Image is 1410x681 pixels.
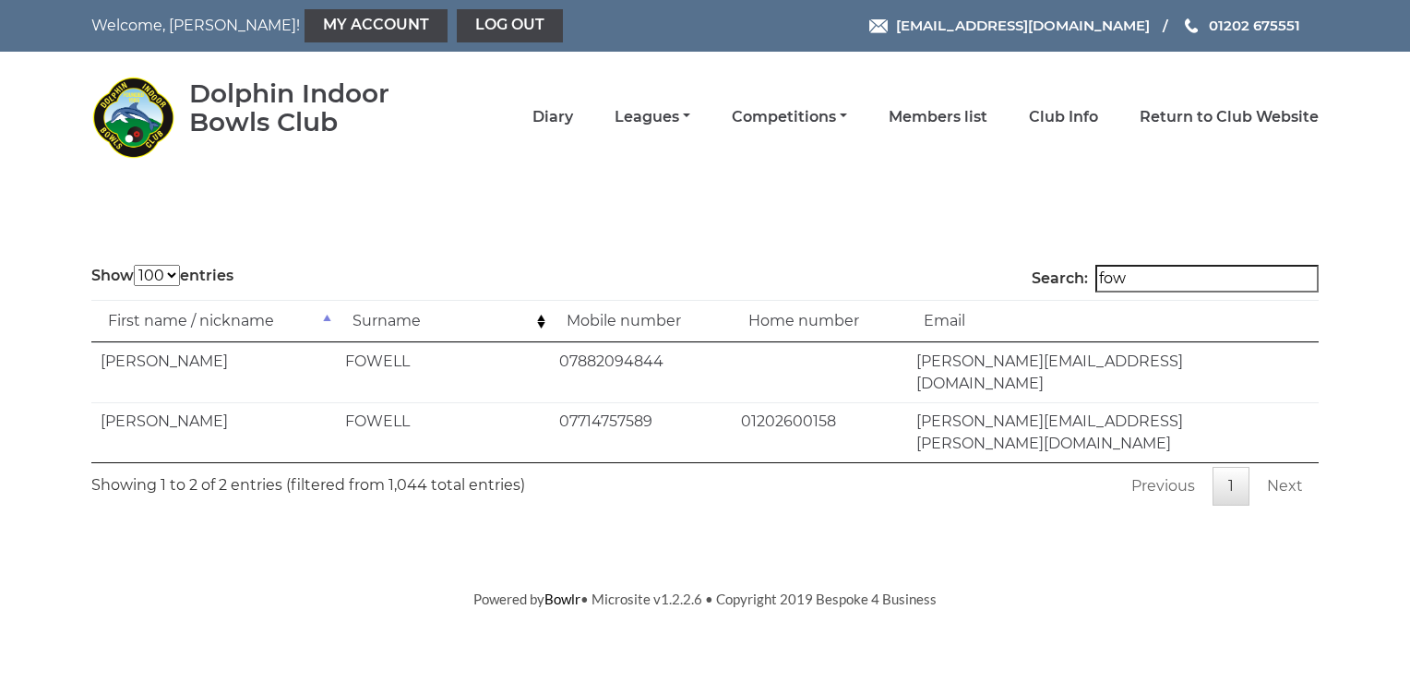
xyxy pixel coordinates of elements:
[336,342,550,402] td: FOWELL
[532,107,573,127] a: Diary
[91,342,336,402] td: [PERSON_NAME]
[134,265,180,286] select: Showentries
[732,300,908,342] td: Home number
[336,300,550,342] td: Surname: activate to sort column ascending
[473,591,937,607] span: Powered by • Microsite v1.2.2.6 • Copyright 2019 Bespoke 4 Business
[1209,17,1300,34] span: 01202 675551
[907,402,1319,462] td: [PERSON_NAME][EMAIL_ADDRESS][PERSON_NAME][DOMAIN_NAME]
[869,15,1150,36] a: Email [EMAIL_ADDRESS][DOMAIN_NAME]
[91,9,587,42] nav: Welcome, [PERSON_NAME]!
[896,17,1150,34] span: [EMAIL_ADDRESS][DOMAIN_NAME]
[1095,265,1319,293] input: Search:
[1251,467,1319,506] a: Next
[1213,467,1249,506] a: 1
[550,342,731,402] td: 07882094844
[1182,15,1300,36] a: Phone us 01202 675551
[1116,467,1211,506] a: Previous
[336,402,550,462] td: FOWELL
[550,300,731,342] td: Mobile number
[91,402,336,462] td: [PERSON_NAME]
[544,591,580,607] a: Bowlr
[189,79,443,137] div: Dolphin Indoor Bowls Club
[305,9,448,42] a: My Account
[907,342,1319,402] td: [PERSON_NAME][EMAIL_ADDRESS][DOMAIN_NAME]
[1185,18,1198,33] img: Phone us
[91,300,336,342] td: First name / nickname: activate to sort column descending
[1029,107,1098,127] a: Club Info
[889,107,987,127] a: Members list
[91,463,525,496] div: Showing 1 to 2 of 2 entries (filtered from 1,044 total entries)
[91,265,233,287] label: Show entries
[550,402,731,462] td: 07714757589
[457,9,563,42] a: Log out
[869,19,888,33] img: Email
[1032,265,1319,293] label: Search:
[1140,107,1319,127] a: Return to Club Website
[732,107,847,127] a: Competitions
[732,402,908,462] td: 01202600158
[615,107,690,127] a: Leagues
[907,300,1319,342] td: Email
[91,76,174,159] img: Dolphin Indoor Bowls Club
